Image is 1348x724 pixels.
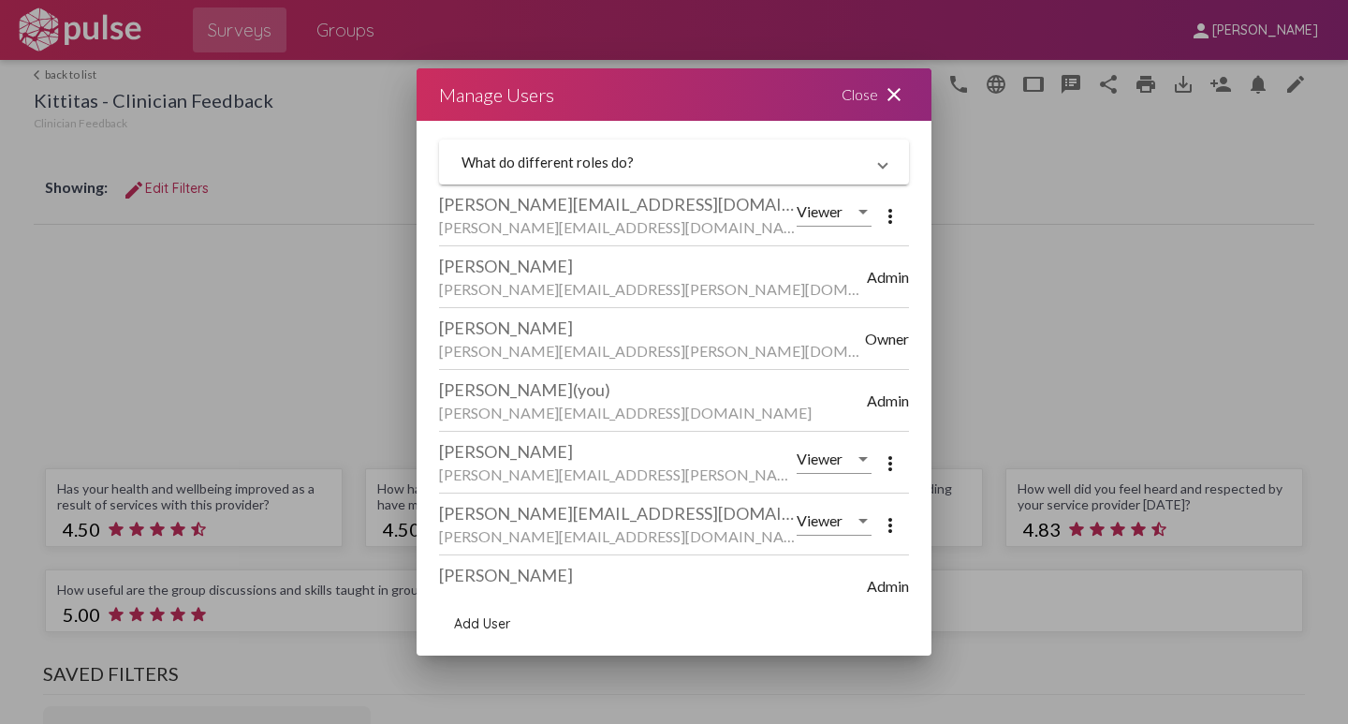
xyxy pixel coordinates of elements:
span: Add User [454,615,510,632]
div: [PERSON_NAME] [439,318,865,338]
div: Close [819,68,931,121]
button: add user [439,607,525,641]
span: Admin [867,268,909,286]
mat-panel-title: What do different roles do? [462,154,864,170]
div: [PERSON_NAME][EMAIL_ADDRESS][DOMAIN_NAME] [439,404,867,421]
mat-icon: close [883,83,905,106]
div: [PERSON_NAME] [439,256,867,276]
span: Owner [865,330,909,347]
div: [PERSON_NAME][EMAIL_ADDRESS][DOMAIN_NAME] [439,503,797,524]
div: [PERSON_NAME][EMAIL_ADDRESS][DOMAIN_NAME] [439,527,797,545]
div: [PERSON_NAME][EMAIL_ADDRESS][PERSON_NAME][DOMAIN_NAME] [439,342,865,360]
span: Admin [867,392,909,409]
div: [PERSON_NAME][EMAIL_ADDRESS][PERSON_NAME][DOMAIN_NAME] [439,465,797,483]
mat-expansion-panel-header: What do different roles do? [439,140,909,185]
span: Viewer [797,450,842,467]
mat-icon: more_vert [879,205,901,228]
div: [PERSON_NAME] [439,441,797,462]
div: Manage Users [439,80,554,110]
button: More options menu [872,444,909,481]
div: [PERSON_NAME][EMAIL_ADDRESS][PERSON_NAME][DOMAIN_NAME] [439,589,867,607]
div: [PERSON_NAME] [439,379,867,400]
mat-icon: more_vert [879,452,901,475]
div: [PERSON_NAME][EMAIL_ADDRESS][DOMAIN_NAME] [439,218,797,236]
div: [PERSON_NAME][EMAIL_ADDRESS][PERSON_NAME][DOMAIN_NAME] [439,280,867,298]
div: [PERSON_NAME] [439,565,867,585]
span: Admin [867,577,909,595]
mat-icon: more_vert [879,514,901,537]
span: Viewer [797,511,842,529]
span: (you) [573,379,610,400]
div: [PERSON_NAME][EMAIL_ADDRESS][DOMAIN_NAME] [439,194,797,214]
button: More options menu [872,506,909,543]
button: More options menu [872,197,909,234]
span: Viewer [797,202,842,220]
